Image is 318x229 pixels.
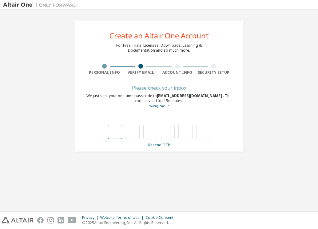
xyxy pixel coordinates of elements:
img: linkedin.svg [58,217,64,223]
img: Altair One [3,2,80,8]
a: Go back to the registration form [149,104,169,108]
div: Verify Email [123,70,159,75]
div: Please check your inbox [86,86,232,90]
div: Create an Altair One Account [109,32,209,39]
div: We just sent your one-time passcode to . The code is valid for 15 minutes. [86,93,232,109]
img: youtube.svg [68,217,77,223]
div: Security Setup [196,70,232,75]
p: © 2025 Altair Engineering, Inc. All Rights Reserved. [82,220,177,225]
div: For Free Trials, Licenses, Downloads, Learning & Documentation and so much more. [116,43,202,53]
img: instagram.svg [47,217,54,223]
img: facebook.svg [37,217,44,223]
div: Personal Info [86,70,123,75]
img: altair_logo.svg [2,217,34,223]
span: [EMAIL_ADDRESS][DOMAIN_NAME] [157,93,223,98]
div: Cookie Consent [145,215,177,220]
a: Resend OTP [148,142,170,148]
div: Website Terms of Use [100,215,145,220]
div: Privacy [82,215,100,220]
div: Account Info [159,70,196,75]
